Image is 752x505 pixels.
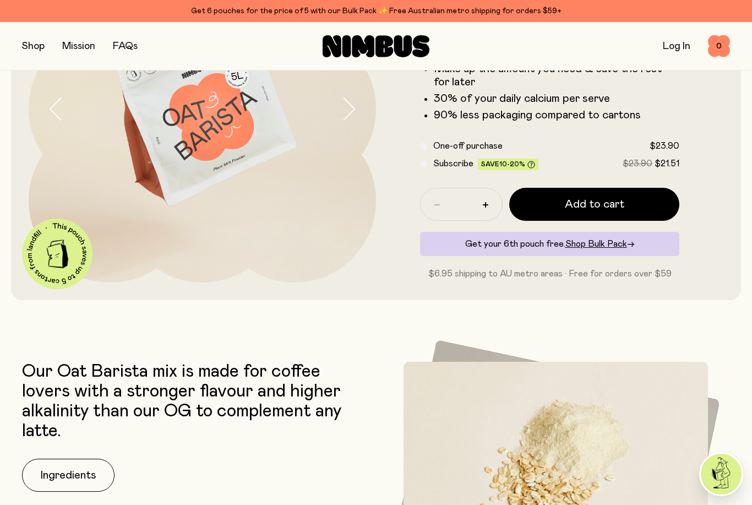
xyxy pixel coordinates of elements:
span: Subscribe [433,159,473,168]
span: $23.90 [623,159,652,168]
li: 30% of your daily calcium per serve [434,92,679,105]
button: Add to cart [509,188,679,221]
button: 0 [708,35,730,57]
li: 90% less packaging compared to cartons [434,108,679,122]
button: Ingredients [22,459,115,492]
span: 10-20% [499,161,525,167]
div: Get 6 pouches for the price of 5 with our Bulk Pack ✨ Free Australian metro shipping for orders $59+ [22,4,730,18]
p: $6.95 shipping to AU metro areas · Free for orders over $59 [420,267,679,280]
div: Get your 6th pouch free. [420,232,679,256]
p: Our Oat Barista mix is made for coffee lovers with a stronger flavour and higher alkalinity than ... [22,362,370,441]
a: Log In [663,41,690,51]
a: Shop Bulk Pack→ [565,240,635,248]
span: Shop Bulk Pack [565,240,627,248]
img: agent [701,454,742,495]
a: FAQs [113,41,138,51]
span: Save [481,161,535,169]
span: Add to cart [565,197,624,212]
span: $21.51 [655,159,679,168]
li: Make up the amount you need & save the rest for later [434,62,679,89]
span: $23.90 [650,142,679,150]
a: Mission [62,41,95,51]
span: One-off purchase [433,142,503,150]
